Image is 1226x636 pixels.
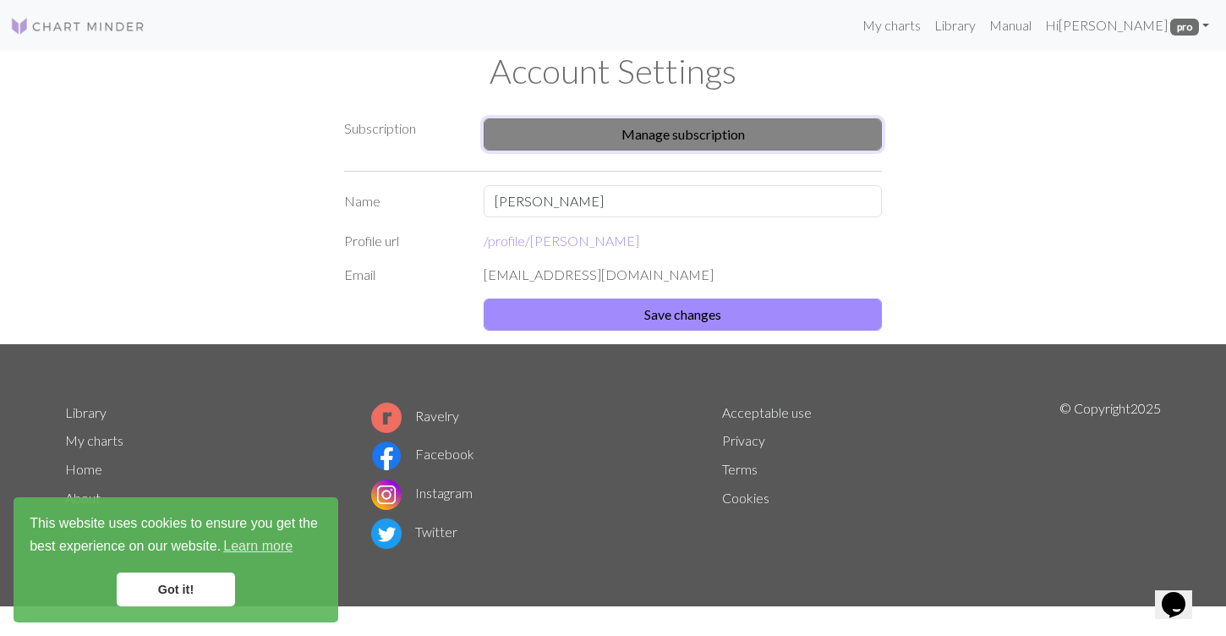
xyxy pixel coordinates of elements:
[55,51,1171,91] h1: Account Settings
[371,446,474,462] a: Facebook
[473,265,892,285] div: [EMAIL_ADDRESS][DOMAIN_NAME]
[856,8,928,42] a: My charts
[65,461,102,477] a: Home
[344,118,416,139] label: Subscription
[371,485,473,501] a: Instagram
[484,233,639,249] a: /profile/[PERSON_NAME]
[334,231,473,251] div: Profile url
[1170,19,1199,36] span: pro
[722,461,758,477] a: Terms
[371,480,402,510] img: Instagram logo
[371,441,402,471] img: Facebook logo
[484,118,882,151] button: Manage subscription
[371,408,459,424] a: Ravelry
[371,524,457,540] a: Twitter
[484,299,882,331] button: Save changes
[10,16,145,36] img: Logo
[722,432,765,448] a: Privacy
[722,490,769,506] a: Cookies
[722,404,812,420] a: Acceptable use
[1155,568,1209,619] iframe: chat widget
[371,518,402,549] img: Twitter logo
[14,497,338,622] div: cookieconsent
[221,534,295,559] a: learn more about cookies
[65,490,101,506] a: About
[117,573,235,606] a: dismiss cookie message
[1059,398,1161,552] p: © Copyright 2025
[982,8,1038,42] a: Manual
[334,185,473,217] label: Name
[30,513,322,559] span: This website uses cookies to ensure you get the best experience on our website.
[371,403,402,433] img: Ravelry logo
[65,432,123,448] a: My charts
[65,404,107,420] a: Library
[334,265,473,285] div: Email
[928,8,982,42] a: Library
[1038,8,1216,42] a: Hi[PERSON_NAME] pro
